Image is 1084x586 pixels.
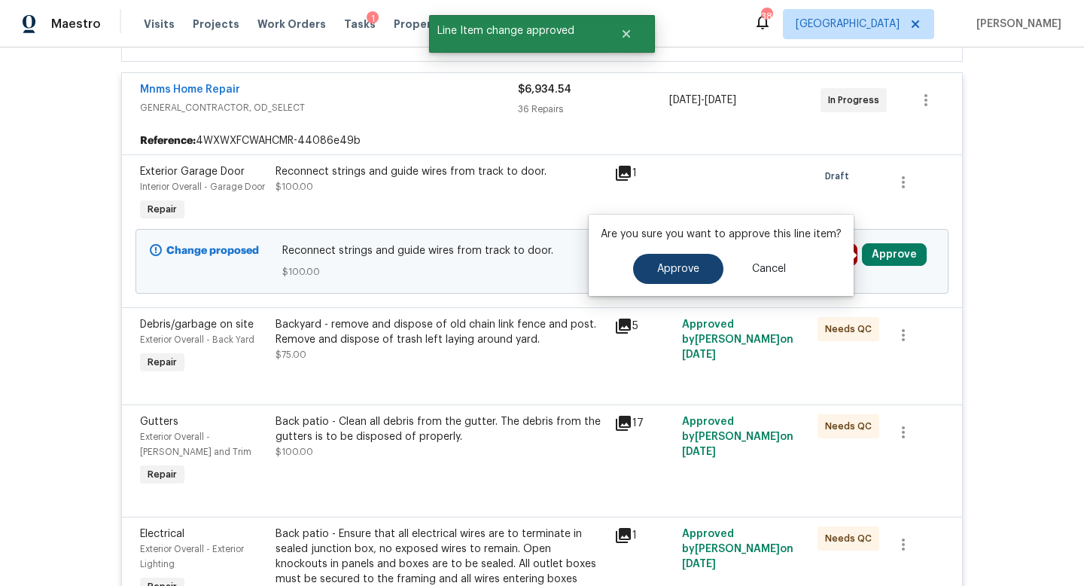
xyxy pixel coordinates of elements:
div: 1 [614,526,673,545]
span: GENERAL_CONTRACTOR, OD_SELECT [140,100,518,115]
b: Reference: [140,133,196,148]
a: Mnms Home Repair [140,84,240,95]
span: Needs QC [825,419,878,434]
div: 36 Repairs [518,102,669,117]
span: $100.00 [282,264,802,279]
span: [DATE] [705,95,736,105]
div: 1 [367,11,379,26]
span: Exterior Garage Door [140,166,245,177]
span: Debris/garbage on site [140,319,254,330]
span: Repair [142,467,183,482]
span: Needs QC [825,531,878,546]
span: Gutters [140,417,178,427]
span: [GEOGRAPHIC_DATA] [796,17,900,32]
span: [DATE] [682,559,716,569]
span: Repair [142,202,183,217]
span: [PERSON_NAME] [970,17,1061,32]
div: 1 [614,164,673,182]
span: Visits [144,17,175,32]
span: $100.00 [276,447,313,456]
span: Projects [193,17,239,32]
p: Are you sure you want to approve this line item? [601,227,842,242]
button: Approve [633,254,723,284]
span: Approve [657,264,699,275]
span: Approved by [PERSON_NAME] on [682,417,793,457]
span: Exterior Overall - Back Yard [140,335,254,344]
div: 17 [614,414,673,432]
span: Reconnect strings and guide wires from track to door. [282,243,802,258]
b: Change proposed [166,246,259,256]
span: $100.00 [276,182,313,191]
span: In Progress [828,93,885,108]
span: Approved by [PERSON_NAME] on [682,319,793,360]
span: $6,934.54 [518,84,571,95]
span: Cancel [752,264,786,275]
span: [DATE] [682,349,716,360]
span: Work Orders [257,17,326,32]
span: - [669,93,736,108]
div: 4WXWXFCWAHCMR-44086e49b [122,127,962,154]
button: Approve [862,243,927,266]
span: Approved by [PERSON_NAME] on [682,529,793,569]
span: Electrical [140,529,184,539]
div: 5 [614,317,673,335]
span: Interior Overall - Garage Door [140,182,265,191]
div: Backyard - remove and dispose of old chain link fence and post. Remove and dispose of trash left ... [276,317,605,347]
span: Repair [142,355,183,370]
span: Properties [394,17,452,32]
div: Back patio - Clean all debris from the gutter. The debris from the gutters is to be disposed of p... [276,414,605,444]
span: $75.00 [276,350,306,359]
div: 38 [761,9,772,24]
span: [DATE] [669,95,701,105]
span: Exterior Overall - [PERSON_NAME] and Trim [140,432,251,456]
button: Close [601,19,651,49]
span: Maestro [51,17,101,32]
div: Reconnect strings and guide wires from track to door. [276,164,605,179]
span: [DATE] [682,447,716,457]
span: Tasks [344,19,376,29]
span: Needs QC [825,322,878,337]
button: Cancel [728,254,810,284]
span: Draft [825,169,855,184]
span: Exterior Overall - Exterior Lighting [140,545,244,569]
span: Line Item change approved [429,15,601,47]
